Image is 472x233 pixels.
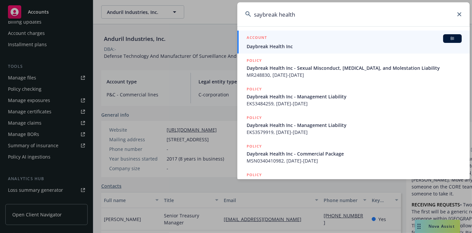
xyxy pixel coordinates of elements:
[247,129,462,136] span: EKS3579919, [DATE]-[DATE]
[237,2,470,26] input: Search...
[247,157,462,164] span: MSN0340410982, [DATE]-[DATE]
[247,143,262,150] h5: POLICY
[237,54,470,82] a: POLICYDaybreak Health Inc - Sexual Misconduct, [MEDICAL_DATA], and Molestation LiabilityMR248830,...
[247,34,267,42] h5: ACCOUNT
[446,36,459,42] span: BI
[247,150,462,157] span: Daybreak Health Inc - Commercial Package
[247,100,462,107] span: EKS3484259, [DATE]-[DATE]
[247,93,462,100] span: Daybreak Health Inc - Management Liability
[237,139,470,168] a: POLICYDaybreak Health Inc - Commercial PackageMSN0340410982, [DATE]-[DATE]
[247,172,262,178] h5: POLICY
[247,71,462,78] span: MR248830, [DATE]-[DATE]
[247,64,462,71] span: Daybreak Health Inc - Sexual Misconduct, [MEDICAL_DATA], and Molestation Liability
[247,57,262,64] h5: POLICY
[237,168,470,196] a: POLICYDaybreak Health Inc - Management Liability
[247,179,462,186] span: Daybreak Health Inc - Management Liability
[247,122,462,129] span: Daybreak Health Inc - Management Liability
[237,111,470,139] a: POLICYDaybreak Health Inc - Management LiabilityEKS3579919, [DATE]-[DATE]
[247,43,462,50] span: Daybreak Health Inc
[237,31,470,54] a: ACCOUNTBIDaybreak Health Inc
[247,114,262,121] h5: POLICY
[237,82,470,111] a: POLICYDaybreak Health Inc - Management LiabilityEKS3484259, [DATE]-[DATE]
[247,86,262,92] h5: POLICY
